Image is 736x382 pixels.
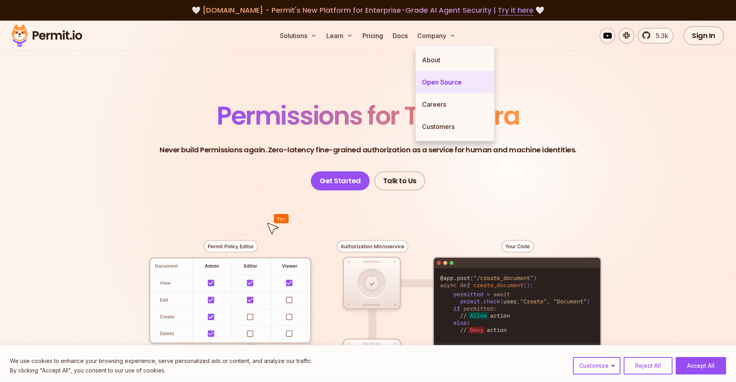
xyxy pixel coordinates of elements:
[277,28,320,44] button: Solutions
[683,26,724,45] a: Sign In
[19,5,717,16] div: 🤍 🤍
[311,171,370,190] a: Get Started
[389,28,411,44] a: Docs
[10,366,312,375] p: By clicking "Accept All", you consent to our use of cookies.
[638,28,674,44] a: 5.3k
[323,28,356,44] button: Learn
[498,5,534,15] a: Try it here
[573,357,620,374] button: Customize
[414,28,459,44] button: Company
[416,49,494,71] a: About
[359,28,386,44] a: Pricing
[416,115,494,138] a: Customers
[10,356,312,366] p: We use cookies to enhance your browsing experience, serve personalized ads or content, and analyz...
[651,31,668,40] span: 5.3k
[217,98,519,133] span: Permissions for The AI Era
[416,93,494,115] a: Careers
[416,71,494,93] a: Open Source
[676,357,726,374] button: Accept All
[374,171,425,190] a: Talk to Us
[624,357,672,374] button: Reject All
[160,144,576,155] p: Never build Permissions again. Zero-latency fine-grained authorization as a service for human and...
[8,22,86,49] img: Permit logo
[202,5,534,15] span: [DOMAIN_NAME] - Permit's New Platform for Enterprise-Grade AI Agent Security |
